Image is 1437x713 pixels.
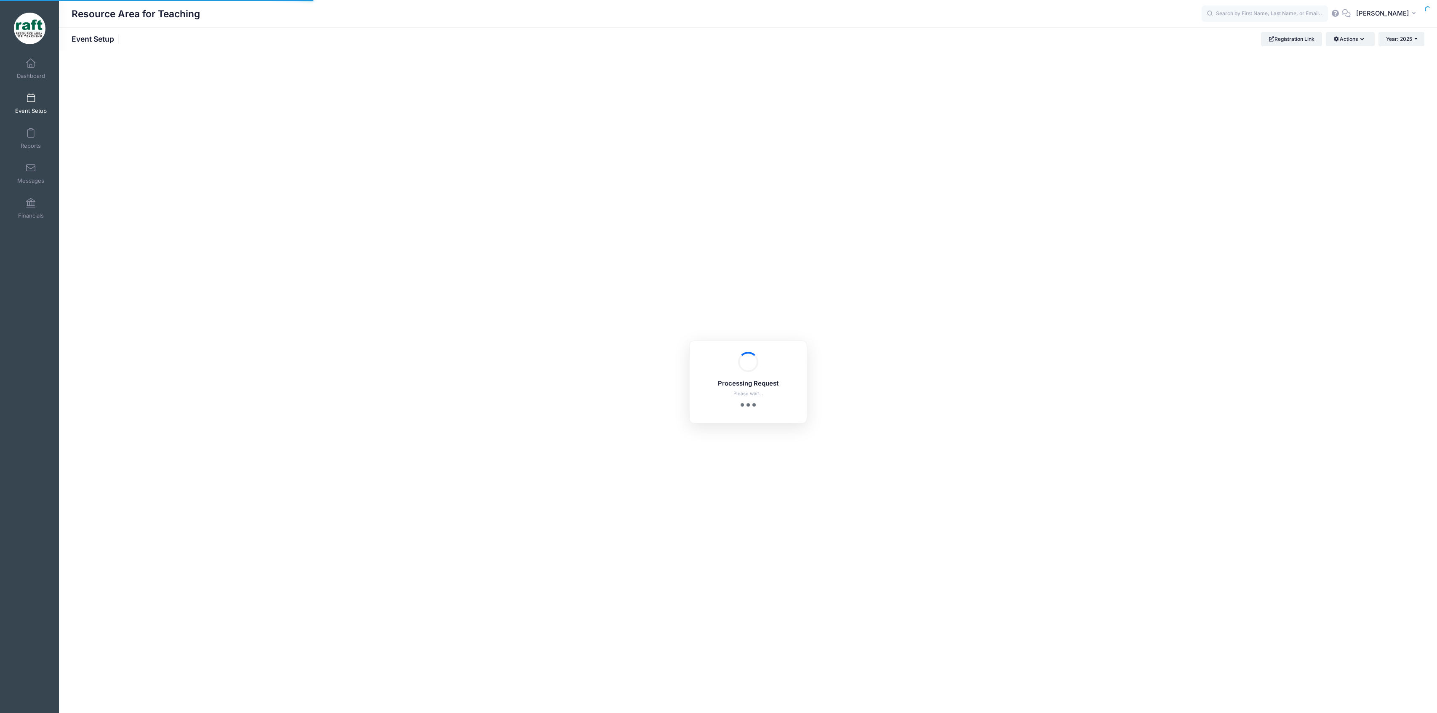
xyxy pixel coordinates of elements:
span: Reports [21,142,41,149]
span: Dashboard [17,72,45,80]
img: Resource Area for Teaching [14,13,45,44]
span: Messages [17,177,44,184]
button: [PERSON_NAME] [1351,4,1424,24]
a: Dashboard [11,54,51,83]
h5: Processing Request [701,380,796,388]
span: Financials [18,212,44,219]
a: Financials [11,194,51,223]
p: Please wait... [701,390,796,397]
span: Event Setup [15,107,47,114]
a: Messages [11,159,51,188]
a: Event Setup [11,89,51,118]
input: Search by First Name, Last Name, or Email... [1202,5,1328,22]
button: Actions [1326,32,1374,46]
h1: Resource Area for Teaching [72,4,200,24]
span: Year: 2025 [1386,36,1412,42]
a: Reports [11,124,51,153]
button: Year: 2025 [1378,32,1424,46]
h1: Event Setup [72,35,121,43]
span: [PERSON_NAME] [1356,9,1409,18]
a: Registration Link [1261,32,1322,46]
